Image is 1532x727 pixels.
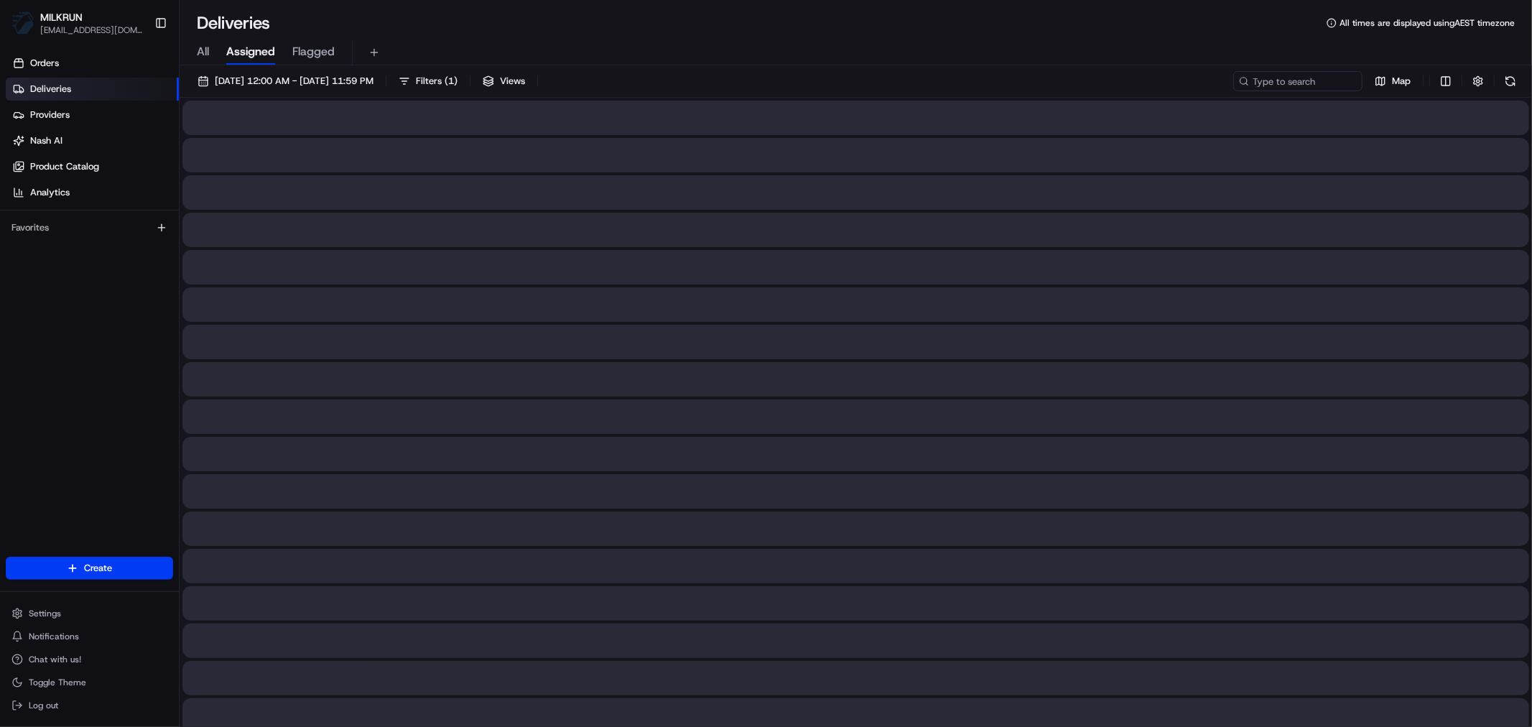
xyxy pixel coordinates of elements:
a: Providers [6,103,179,126]
span: Orders [30,57,59,70]
div: Favorites [6,216,173,239]
span: Log out [29,700,58,711]
button: MILKRUN [40,10,83,24]
a: Product Catalog [6,155,179,178]
h1: Deliveries [197,11,270,34]
button: Filters(1) [392,71,464,91]
span: All [197,43,209,60]
button: Notifications [6,626,173,647]
a: Nash AI [6,129,179,152]
span: [DATE] 12:00 AM - [DATE] 11:59 PM [215,75,373,88]
input: Type to search [1233,71,1362,91]
span: Nash AI [30,134,62,147]
button: Log out [6,695,173,716]
button: Toggle Theme [6,672,173,693]
span: Map [1392,75,1411,88]
button: MILKRUNMILKRUN[EMAIL_ADDRESS][DOMAIN_NAME] [6,6,149,40]
button: [EMAIL_ADDRESS][DOMAIN_NAME] [40,24,143,36]
img: MILKRUN [11,11,34,34]
span: Create [84,562,112,575]
button: Settings [6,603,173,624]
button: Create [6,557,173,580]
a: Deliveries [6,78,179,101]
button: Chat with us! [6,649,173,670]
span: Views [500,75,525,88]
button: Refresh [1500,71,1521,91]
span: All times are displayed using AEST timezone [1340,17,1515,29]
span: ( 1 ) [445,75,458,88]
span: Product Catalog [30,160,99,173]
span: Assigned [226,43,275,60]
span: Toggle Theme [29,677,86,688]
a: Analytics [6,181,179,204]
span: Chat with us! [29,654,81,665]
span: Deliveries [30,83,71,96]
span: Analytics [30,186,70,199]
span: Providers [30,108,70,121]
button: Views [476,71,531,91]
span: Settings [29,608,61,619]
a: Orders [6,52,179,75]
span: Notifications [29,631,79,642]
button: [DATE] 12:00 AM - [DATE] 11:59 PM [191,71,380,91]
span: Filters [416,75,458,88]
span: Flagged [292,43,335,60]
button: Map [1368,71,1417,91]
